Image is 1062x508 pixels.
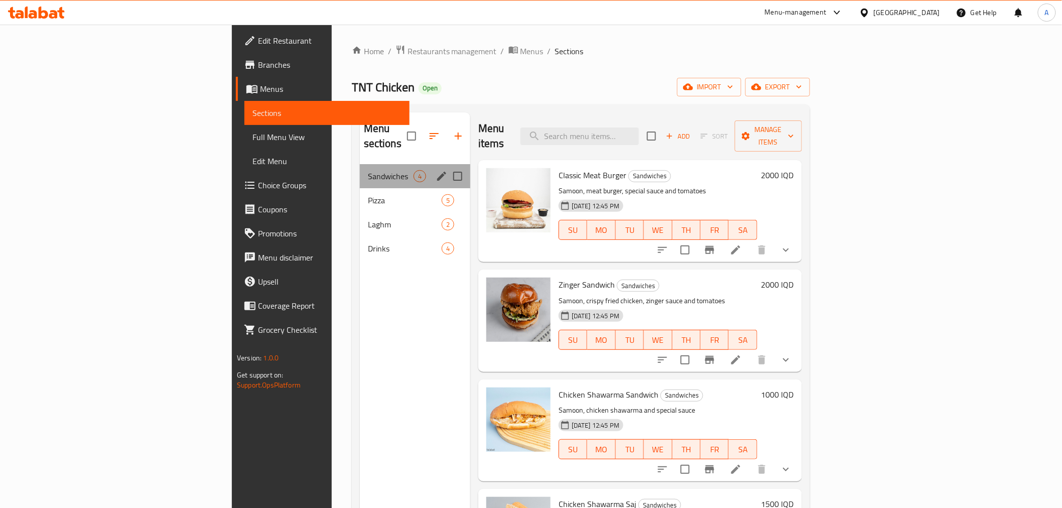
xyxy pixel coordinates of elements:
span: Get support on: [237,368,283,382]
a: Choice Groups [236,173,409,197]
span: Select all sections [401,125,422,147]
span: Upsell [258,276,401,288]
a: Grocery Checklist [236,318,409,342]
button: sort-choices [650,238,675,262]
div: Laghm2 [360,212,470,236]
button: FR [701,439,729,459]
span: FR [705,442,725,457]
button: MO [587,330,615,350]
button: Branch-specific-item [698,348,722,372]
span: MO [591,333,611,347]
span: TU [620,333,640,347]
div: Open [419,82,442,94]
h6: 1000 IQD [761,388,794,402]
a: Sections [244,101,409,125]
span: Zinger Sandwich [559,277,615,292]
span: Promotions [258,227,401,239]
span: Chicken Shawarma Sandwich [559,387,658,402]
a: Coupons [236,197,409,221]
button: SU [559,439,587,459]
span: WE [648,333,668,347]
svg: Show Choices [780,244,792,256]
button: export [745,78,810,96]
a: Branches [236,53,409,77]
span: export [753,81,802,93]
button: SA [729,439,757,459]
span: Coverage Report [258,300,401,312]
div: Laghm [368,218,442,230]
span: 5 [442,196,454,205]
a: Menu disclaimer [236,245,409,270]
img: Chicken Shawarma Sandwich [486,388,551,452]
button: SA [729,220,757,240]
h6: 2000 IQD [761,168,794,182]
svg: Show Choices [780,354,792,366]
span: TU [620,223,640,237]
span: TH [677,333,697,347]
div: Sandwiches4edit [360,164,470,188]
span: Sections [252,107,401,119]
span: import [685,81,733,93]
span: Sandwiches [617,280,659,292]
div: Drinks4 [360,236,470,261]
span: Sections [555,45,584,57]
span: [DATE] 12:45 PM [568,421,623,430]
button: SU [559,330,587,350]
span: Coupons [258,203,401,215]
button: TH [673,439,701,459]
span: Branches [258,59,401,71]
div: Sandwiches [660,390,703,402]
button: import [677,78,741,96]
button: TU [616,220,644,240]
button: sort-choices [650,348,675,372]
span: Edit Menu [252,155,401,167]
span: Sandwiches [368,170,414,182]
button: MO [587,220,615,240]
button: FR [701,220,729,240]
span: 4 [414,172,426,181]
div: Sandwiches [617,280,659,292]
span: FR [705,333,725,347]
button: WE [644,330,672,350]
svg: Show Choices [780,463,792,475]
button: show more [774,348,798,372]
span: Pizza [368,194,442,206]
span: Menu disclaimer [258,251,401,264]
span: Restaurants management [408,45,497,57]
div: items [442,242,454,255]
span: TNT Chicken [352,76,415,98]
p: Samoon, crispy fried chicken, zinger sauce and tomatoes [559,295,757,307]
div: Pizza5 [360,188,470,212]
a: Upsell [236,270,409,294]
nav: breadcrumb [352,45,810,58]
a: Edit Restaurant [236,29,409,53]
button: delete [750,238,774,262]
a: Edit menu item [730,463,742,475]
span: MO [591,223,611,237]
h2: Menu items [478,121,508,151]
a: Edit menu item [730,244,742,256]
span: Choice Groups [258,179,401,191]
button: Add section [446,124,470,148]
span: Drinks [368,242,442,255]
span: 4 [442,244,454,253]
span: WE [648,223,668,237]
li: / [548,45,551,57]
span: 1.0.0 [263,351,279,364]
span: SU [563,333,583,347]
button: TH [673,220,701,240]
button: WE [644,220,672,240]
span: TH [677,223,697,237]
button: TU [616,330,644,350]
img: Zinger Sandwich [486,278,551,342]
span: Sort sections [422,124,446,148]
div: items [442,218,454,230]
a: Menus [508,45,544,58]
button: WE [644,439,672,459]
div: [GEOGRAPHIC_DATA] [874,7,940,18]
button: SA [729,330,757,350]
button: FR [701,330,729,350]
span: TH [677,442,697,457]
